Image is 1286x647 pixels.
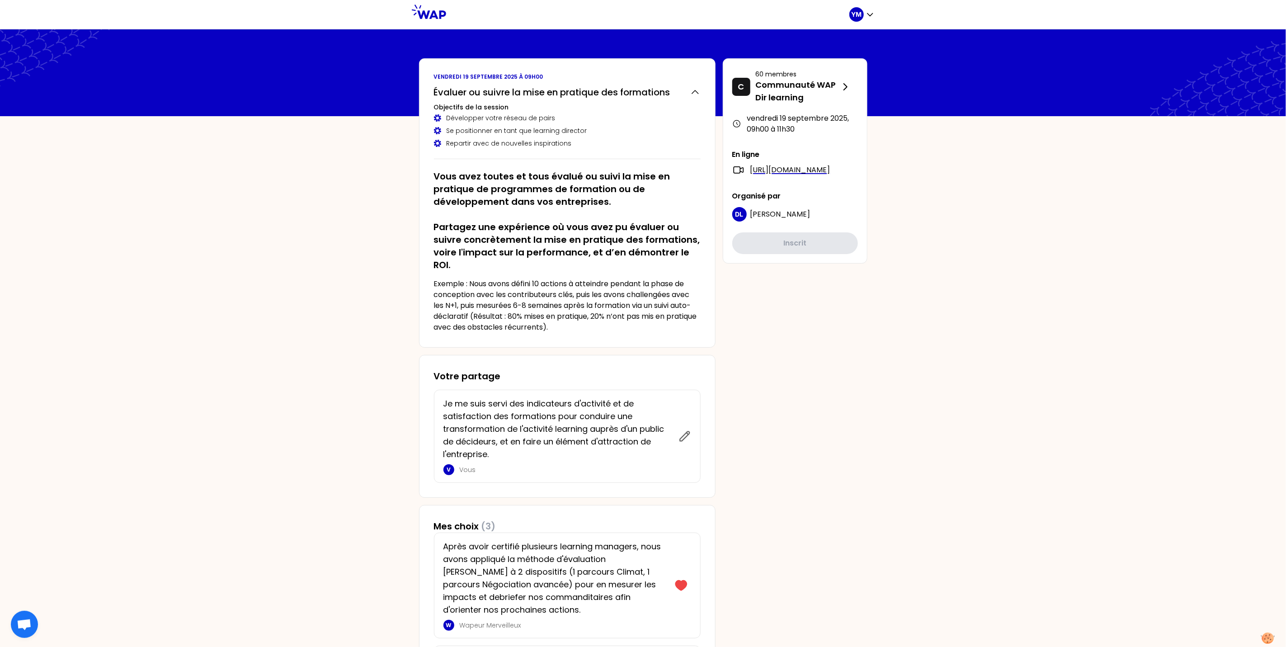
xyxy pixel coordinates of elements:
[750,209,810,219] span: [PERSON_NAME]
[851,10,862,19] p: YM
[756,79,840,104] p: Communauté WAP Dir learning
[443,540,666,616] p: Après avoir certifié plusieurs learning managers, nous avons appliqué la méthode d'évaluation [PE...
[434,113,701,123] div: Développer votre réseau de pairs
[434,139,701,148] div: Repartir avec de nouvelles inspirations
[434,370,701,383] h3: Votre partage
[732,149,858,160] p: En ligne
[481,520,496,533] span: (3)
[434,103,701,112] h3: Objectifs de la session
[735,210,744,219] p: DL
[750,165,830,175] a: [URL][DOMAIN_NAME]
[732,232,858,254] button: Inscrit
[434,73,701,80] p: vendredi 19 septembre 2025 à 09h00
[434,126,701,135] div: Se positionner en tant que learning director
[434,86,670,99] h2: Évaluer ou suivre la mise en pratique des formations
[443,397,673,461] p: Je me suis servi des indicateurs d'activité et de satisfaction des formations pour conduire une t...
[434,170,701,271] h2: Vous avez toutes et tous évalué ou suivi la mise en pratique de programmes de formation ou de dév...
[447,466,451,473] p: V
[756,70,840,79] p: 60 membres
[460,465,673,474] p: Vous
[732,191,858,202] p: Organisé par
[738,80,744,93] p: C
[11,611,38,638] div: Ouvrir le chat
[434,279,701,333] p: Exemple : Nous avons défini 10 actions à atteindre pendant la phase de conception avec les contri...
[732,113,858,135] div: vendredi 19 septembre 2025 , 09h00 à 11h30
[434,86,701,99] button: Évaluer ou suivre la mise en pratique des formations
[460,621,666,630] p: Wapeur Merveilleux
[446,622,452,629] p: W
[434,520,496,533] h3: Mes choix
[849,7,875,22] button: YM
